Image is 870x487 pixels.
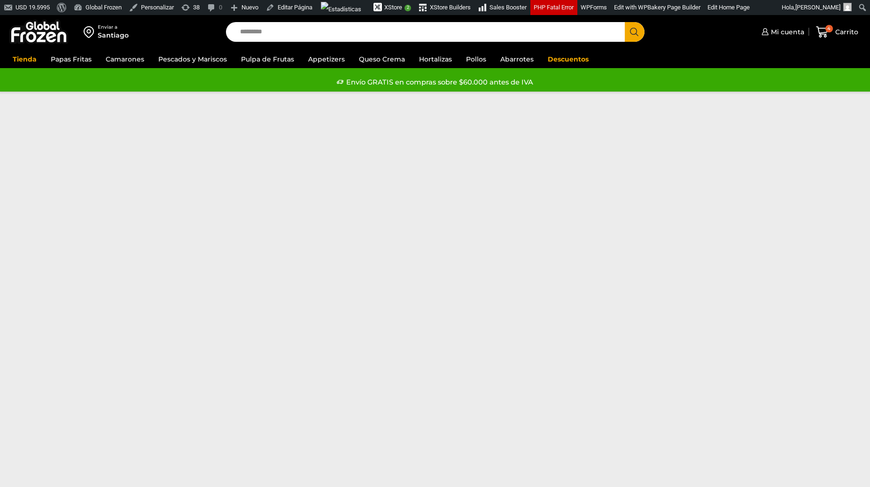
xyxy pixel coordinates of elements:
a: Mi cuenta [759,23,804,41]
div: Santiago [98,31,129,40]
span: 2 [404,5,411,11]
a: Pollos [461,50,491,68]
a: Pulpa de Frutas [236,50,299,68]
a: Abarrotes [496,50,538,68]
span: XStore [384,4,402,11]
a: Papas Fritas [46,50,96,68]
img: address-field-icon.svg [84,24,98,40]
a: Pescados y Mariscos [154,50,232,68]
a: Hortalizas [414,50,457,68]
span: Mi cuenta [769,27,804,37]
span: XStore Builders [430,4,471,11]
a: Queso Crema [354,50,410,68]
a: Appetizers [303,50,350,68]
a: Descuentos [543,50,593,68]
span: 4 [825,25,833,32]
button: Search button [625,22,645,42]
img: Visitas de 48 horas. Haz clic para ver más estadísticas del sitio. [321,2,361,17]
span: [PERSON_NAME] [795,4,840,11]
span: Carrito [833,27,858,37]
a: 4 Carrito [814,21,861,43]
img: xstore [373,3,382,11]
a: Tienda [8,50,41,68]
div: Enviar a [98,24,129,31]
span: Sales Booster [489,4,527,11]
a: Camarones [101,50,149,68]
